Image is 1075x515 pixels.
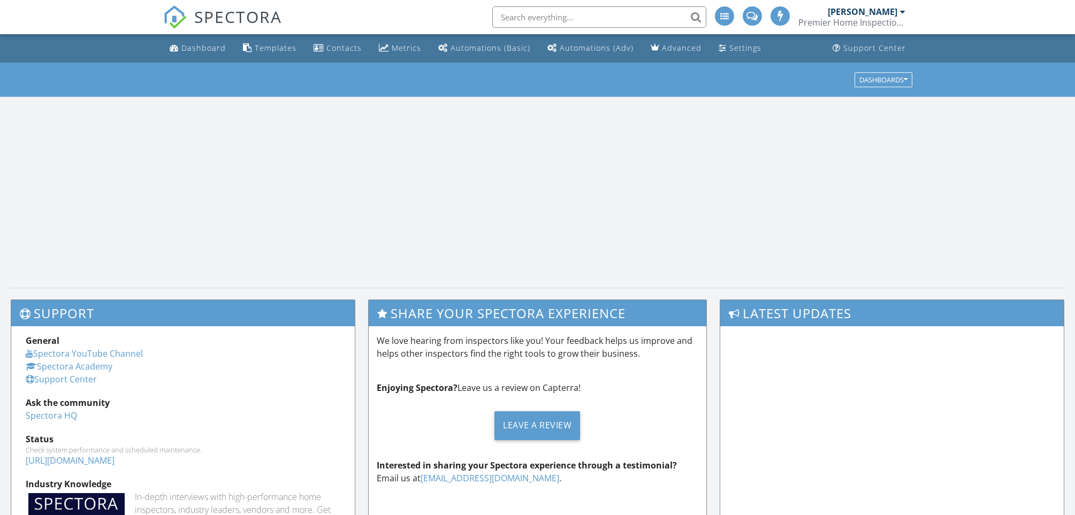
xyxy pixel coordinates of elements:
div: Support Center [843,43,906,53]
div: Metrics [392,43,421,53]
div: Settings [729,43,761,53]
a: Settings [714,39,766,58]
button: Dashboards [855,72,912,87]
div: Templates [255,43,296,53]
strong: Interested in sharing your Spectora experience through a testimonial? [377,459,677,471]
a: Dashboard [165,39,230,58]
input: Search everything... [492,6,706,28]
a: Metrics [375,39,425,58]
div: Status [26,433,340,445]
p: We love hearing from inspectors like you! Your feedback helps us improve and helps other inspecto... [377,334,698,360]
a: Leave a Review [377,403,698,448]
a: Advanced [646,39,706,58]
span: SPECTORA [194,5,282,28]
h3: Support [11,300,355,326]
a: Spectora YouTube Channel [26,348,143,359]
a: SPECTORA [163,14,282,37]
p: Email us at . [377,459,698,485]
a: Support Center [26,373,97,385]
h3: Share Your Spectora Experience [369,300,706,326]
div: [PERSON_NAME] [828,6,897,17]
div: Contacts [326,43,362,53]
div: Premier Home Inspection Chicago LLC Lic#451.001387 [798,17,905,28]
div: Automations (Adv) [560,43,634,53]
strong: General [26,335,59,347]
a: Automations (Advanced) [543,39,638,58]
div: Automations (Basic) [451,43,530,53]
img: The Best Home Inspection Software - Spectora [163,5,187,29]
p: Leave us a review on Capterra! [377,381,698,394]
strong: Enjoying Spectora? [377,382,458,394]
a: Support Center [828,39,910,58]
div: Ask the community [26,396,340,409]
div: Check system performance and scheduled maintenance. [26,445,340,454]
div: Advanced [662,43,702,53]
div: Dashboards [859,76,908,83]
a: Spectora Academy [26,360,112,372]
a: Spectora HQ [26,410,77,421]
a: Automations (Basic) [434,39,535,58]
a: [EMAIL_ADDRESS][DOMAIN_NAME] [421,472,559,484]
div: Leave a Review [494,411,580,440]
a: [URL][DOMAIN_NAME] [26,455,115,466]
a: Templates [239,39,301,58]
div: Industry Knowledge [26,478,340,490]
div: Dashboard [181,43,226,53]
a: Contacts [309,39,366,58]
h3: Latest Updates [720,300,1064,326]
